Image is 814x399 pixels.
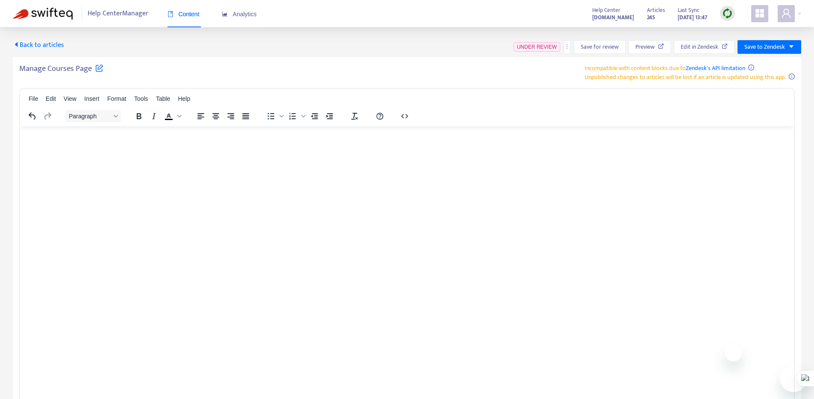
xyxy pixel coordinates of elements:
span: Back to articles [13,39,64,51]
span: Content [168,11,200,18]
span: book [168,11,173,17]
button: Bold [132,110,146,122]
img: Swifteq [13,8,73,20]
span: View [64,95,76,102]
span: more [564,44,570,50]
button: Decrease indent [307,110,322,122]
a: [DOMAIN_NAME] [592,12,634,22]
span: Help [178,95,190,102]
span: Edit in Zendesk [681,42,718,52]
strong: 245 [647,13,655,22]
span: info-circle [748,65,754,70]
strong: [DOMAIN_NAME] [592,13,634,22]
button: Redo [40,110,55,122]
button: Align right [223,110,238,122]
span: Edit [46,95,56,102]
strong: [DATE] 13:47 [678,13,707,22]
span: Articles [647,6,665,15]
button: Clear formatting [347,110,362,122]
h5: Manage Courses Page [19,64,103,79]
span: Analytics [222,11,257,18]
span: user [781,8,791,18]
span: Format [107,95,126,102]
button: Undo [25,110,40,122]
iframe: Button to launch messaging window [780,365,807,392]
span: appstore [755,8,765,18]
iframe: Close message [725,344,742,361]
span: Insert [84,95,99,102]
span: caret-left [13,41,20,48]
img: sync.dc5367851b00ba804db3.png [722,8,733,19]
button: Preview [629,40,671,54]
span: Paragraph [69,113,111,120]
span: Preview [635,42,655,52]
span: info-circle [789,73,795,79]
span: caret-down [788,44,794,50]
div: Numbered list [285,110,307,122]
div: Text color Black [162,110,183,122]
span: File [29,95,38,102]
span: Tools [134,95,148,102]
span: Incompatible with content blocks due to [585,63,745,73]
span: Help Center Manager [88,6,148,22]
button: Block Paragraph [65,110,121,122]
button: Increase indent [322,110,337,122]
span: Last Sync [678,6,699,15]
button: Italic [147,110,161,122]
button: Save for review [574,40,626,54]
button: Save to Zendeskcaret-down [738,40,801,54]
button: Edit in Zendesk [674,40,735,54]
button: Align center [209,110,223,122]
button: Justify [238,110,253,122]
span: UNDER REVIEW [517,44,557,50]
span: Help Center [592,6,620,15]
span: Table [156,95,170,102]
span: Save to Zendesk [744,42,785,52]
span: area-chart [222,11,228,17]
div: Bullet list [264,110,285,122]
button: Help [373,110,387,122]
span: Save for review [581,42,619,52]
button: more [564,40,570,54]
a: Zendesk's API limitation [686,63,745,73]
span: Unpublished changes to articles will be lost if an article is updated using this app. [585,72,786,82]
button: Align left [194,110,208,122]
